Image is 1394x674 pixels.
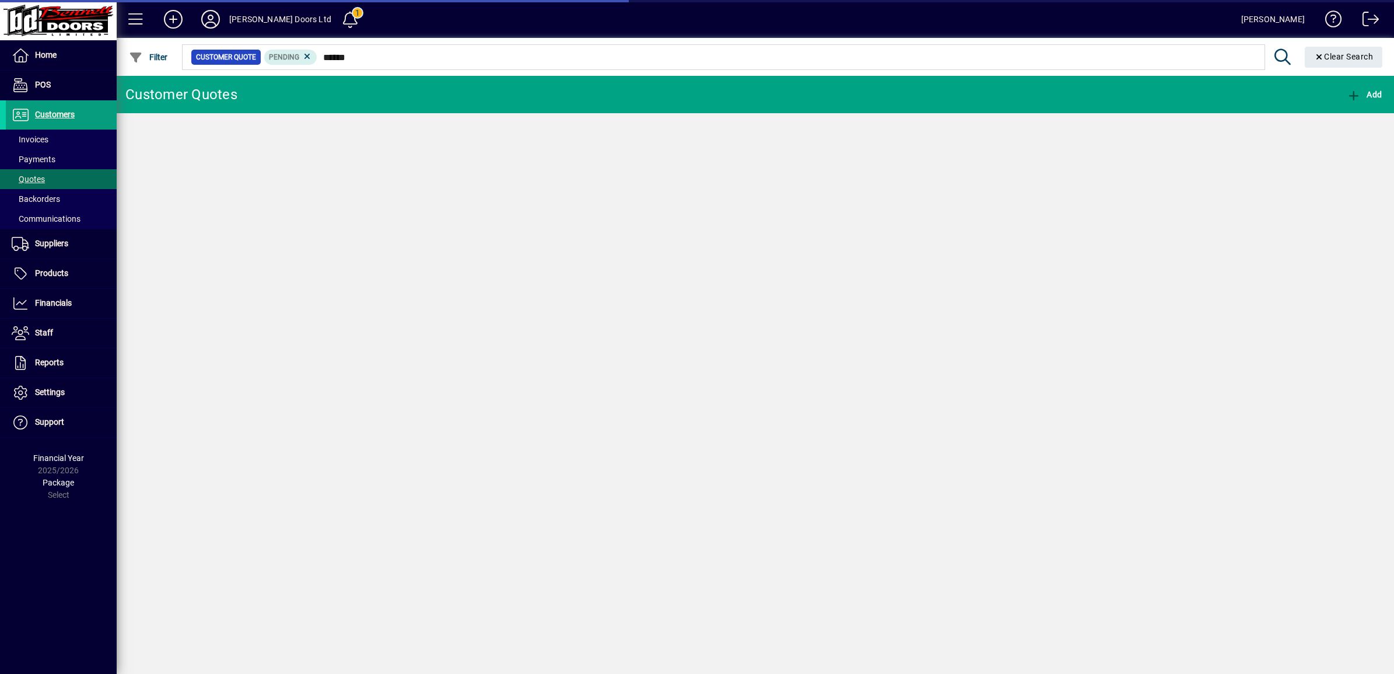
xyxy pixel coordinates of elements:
[1314,52,1374,61] span: Clear Search
[196,51,256,63] span: Customer Quote
[269,53,299,61] span: Pending
[126,47,171,68] button: Filter
[1316,2,1342,40] a: Knowledge Base
[1344,84,1385,105] button: Add
[12,135,48,144] span: Invoices
[35,80,51,89] span: POS
[1305,47,1383,68] button: Clear
[6,289,117,318] a: Financials
[264,50,317,65] mat-chip: Pending Status: Pending
[6,348,117,378] a: Reports
[6,319,117,348] a: Staff
[35,268,68,278] span: Products
[6,408,117,437] a: Support
[35,417,64,427] span: Support
[35,298,72,308] span: Financials
[35,387,65,397] span: Settings
[6,169,117,189] a: Quotes
[1354,2,1379,40] a: Logout
[1347,90,1382,99] span: Add
[229,10,331,29] div: [PERSON_NAME] Doors Ltd
[6,130,117,149] a: Invoices
[35,358,64,367] span: Reports
[33,453,84,463] span: Financial Year
[6,378,117,407] a: Settings
[192,9,229,30] button: Profile
[35,328,53,337] span: Staff
[35,239,68,248] span: Suppliers
[12,155,55,164] span: Payments
[12,194,60,204] span: Backorders
[1241,10,1305,29] div: [PERSON_NAME]
[6,71,117,100] a: POS
[129,53,168,62] span: Filter
[125,85,237,104] div: Customer Quotes
[12,174,45,184] span: Quotes
[6,41,117,70] a: Home
[35,50,57,60] span: Home
[6,209,117,229] a: Communications
[155,9,192,30] button: Add
[6,229,117,259] a: Suppliers
[12,214,80,223] span: Communications
[6,259,117,288] a: Products
[43,478,74,487] span: Package
[6,149,117,169] a: Payments
[35,110,75,119] span: Customers
[6,189,117,209] a: Backorders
